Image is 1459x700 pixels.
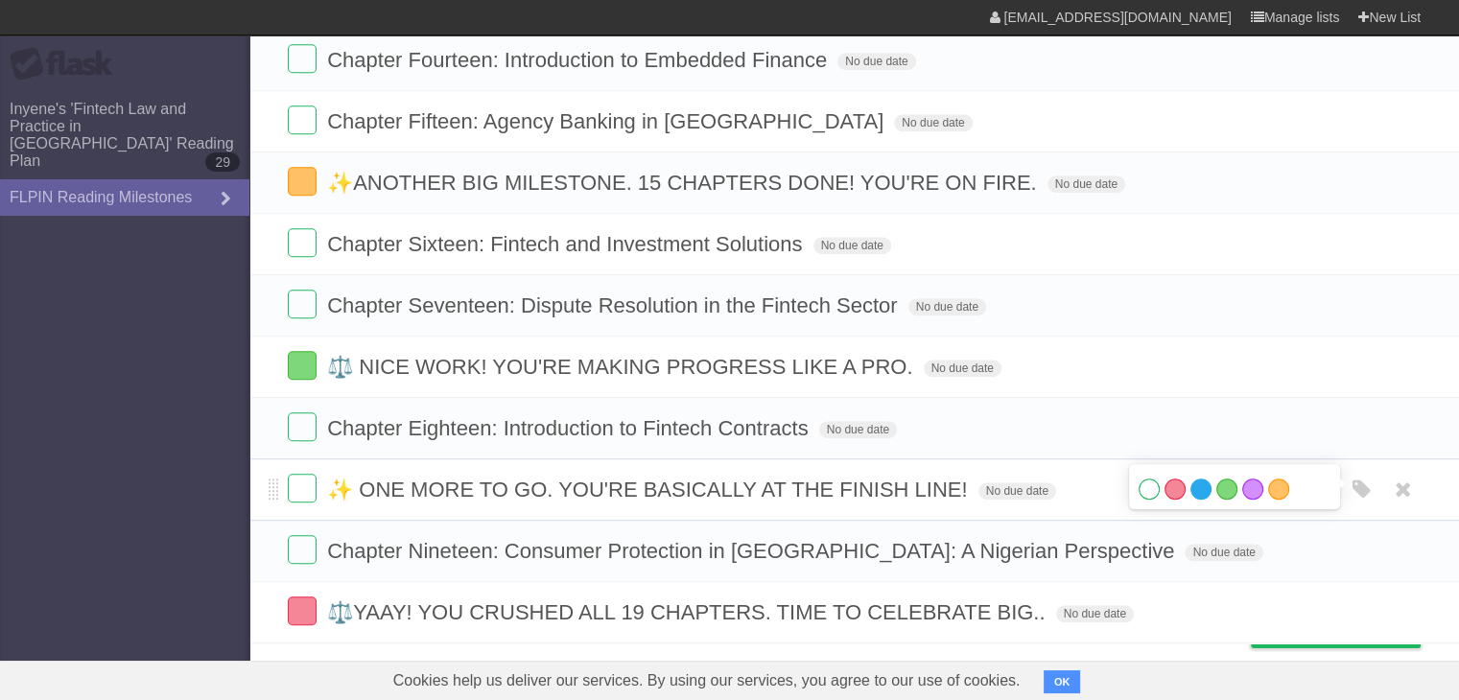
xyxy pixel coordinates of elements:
[1291,614,1411,647] span: Buy me a coffee
[205,152,240,172] b: 29
[327,48,832,72] span: Chapter Fourteen: Introduction to Embedded Finance
[288,44,317,73] label: Done
[288,228,317,257] label: Done
[288,535,317,564] label: Done
[288,290,317,318] label: Done
[327,600,1049,624] span: ⚖️YAAY! YOU CRUSHED ALL 19 CHAPTERS. TIME TO CELEBRATE BIG..
[1268,478,1289,500] label: Orange
[10,47,125,82] div: Flask
[1190,478,1212,500] label: Blue
[1165,478,1186,500] label: Red
[327,109,888,133] span: Chapter Fifteen: Agency Banking in [GEOGRAPHIC_DATA]
[327,171,1041,195] span: ✨ANOTHER BIG MILESTONE. 15 CHAPTERS DONE! YOU'RE ON FIRE.
[1056,605,1134,622] span: No due date
[327,416,812,440] span: Chapter Eighteen: Introduction to Fintech Contracts
[908,298,986,315] span: No due date
[813,237,891,254] span: No due date
[288,412,317,441] label: Done
[327,232,807,256] span: Chapter Sixteen: Fintech and Investment Solutions
[894,114,972,131] span: No due date
[978,482,1056,500] span: No due date
[1044,670,1081,693] button: OK
[1139,478,1160,500] label: White
[327,355,917,379] span: ⚖️ NICE WORK! YOU'RE MAKING PROGRESS LIKE A PRO.
[1242,478,1263,500] label: Purple
[288,351,317,380] label: Done
[288,596,317,625] label: Done
[374,662,1040,700] span: Cookies help us deliver our services. By using our services, you agree to our use of cookies.
[288,474,317,502] label: Done
[837,53,915,70] span: No due date
[327,539,1179,563] span: Chapter Nineteen: Consumer Protection in [GEOGRAPHIC_DATA]: A Nigerian Perspective
[288,167,317,196] label: Done
[924,360,1001,377] span: No due date
[1185,544,1262,561] span: No due date
[819,421,897,438] span: No due date
[1216,478,1237,500] label: Green
[327,293,902,317] span: Chapter Seventeen: Dispute Resolution in the Fintech Sector
[327,478,972,502] span: ✨ ONE MORE TO GO. YOU'RE BASICALLY AT THE FINISH LINE!
[1047,175,1125,193] span: No due date
[288,105,317,134] label: Done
